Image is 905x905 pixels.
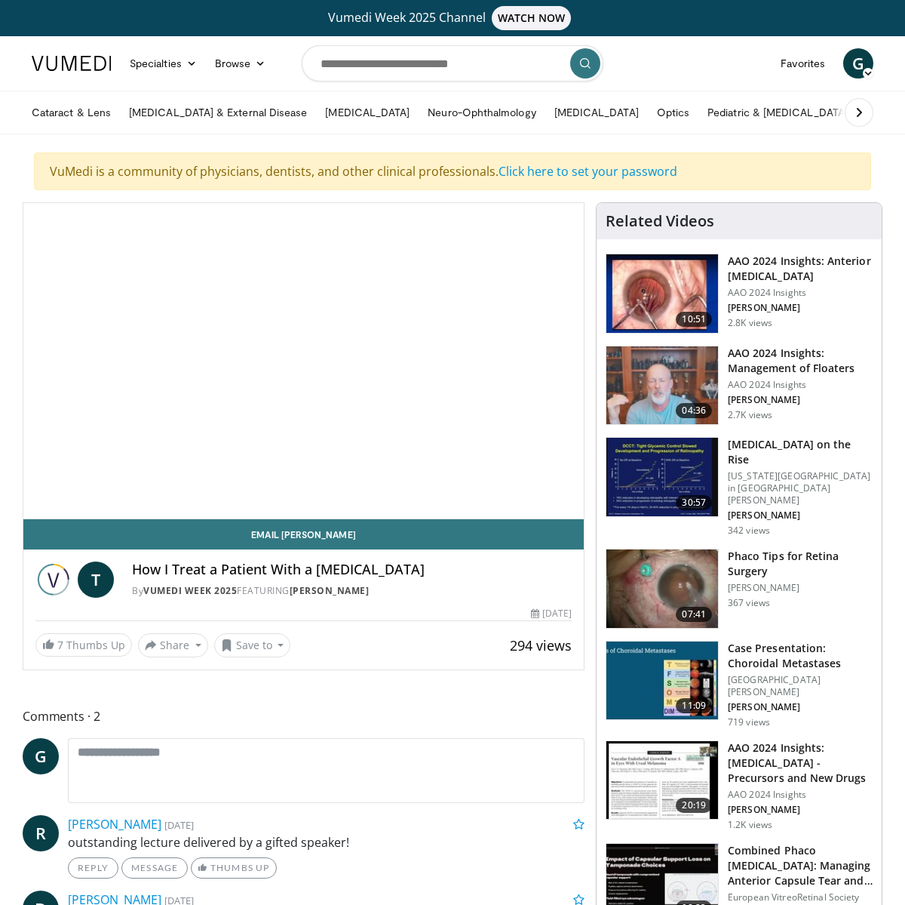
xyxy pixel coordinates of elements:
a: Thumbs Up [191,857,276,879]
a: Specialties [121,48,206,78]
input: Search topics, interventions [302,45,603,82]
img: df587403-7b55-4f98-89e9-21b63a902c73.150x105_q85_crop-smart_upscale.jpg [606,741,718,820]
a: Email [PERSON_NAME] [23,519,584,549]
p: [PERSON_NAME] [728,804,873,816]
p: 1.2K views [728,819,772,831]
h3: Phaco Tips for Retina Surgery [728,549,873,579]
a: 20:19 AAO 2024 Insights: [MEDICAL_DATA] - Precursors and New Drugs AAO 2024 Insights [PERSON_NAME... [606,740,873,831]
video-js: Video Player [23,203,584,519]
a: G [23,738,59,774]
span: 294 views [510,636,572,654]
a: Reply [68,857,118,879]
h3: Case Presentation: Choroidal Metastases [728,641,873,671]
img: 2b0bc81e-4ab6-4ab1-8b29-1f6153f15110.150x105_q85_crop-smart_upscale.jpg [606,549,718,628]
a: 10:51 AAO 2024 Insights: Anterior [MEDICAL_DATA] AAO 2024 Insights [PERSON_NAME] 2.8K views [606,254,873,334]
h3: AAO 2024 Insights: [MEDICAL_DATA] - Precursors and New Drugs [728,740,873,786]
div: VuMedi is a community of physicians, dentists, and other clinical professionals. [34,152,871,190]
p: [PERSON_NAME] [728,701,873,713]
span: 04:36 [676,403,712,418]
p: AAO 2024 Insights [728,287,873,299]
p: 2.8K views [728,317,772,329]
p: 367 views [728,597,770,609]
button: Share [138,633,208,657]
a: G [843,48,873,78]
h3: Combined Phaco [MEDICAL_DATA]: Managing Anterior Capsule Tear and Tampon… [728,843,873,888]
p: 2.7K views [728,409,772,421]
img: 8e655e61-78ac-4b3e-a4e7-f43113671c25.150x105_q85_crop-smart_upscale.jpg [606,346,718,425]
h3: AAO 2024 Insights: Management of Floaters [728,346,873,376]
span: 20:19 [676,798,712,813]
h4: Related Videos [606,212,714,230]
span: 11:09 [676,698,712,713]
h3: AAO 2024 Insights: Anterior [MEDICAL_DATA] [728,254,873,284]
span: 7 [57,638,63,652]
p: [GEOGRAPHIC_DATA][PERSON_NAME] [728,674,873,698]
a: [MEDICAL_DATA] [316,97,419,128]
a: Vumedi Week 2025 ChannelWATCH NOW [34,6,871,30]
a: 7 Thumbs Up [35,633,132,657]
div: [DATE] [531,607,572,620]
span: 07:41 [676,607,712,622]
p: [US_STATE][GEOGRAPHIC_DATA] in [GEOGRAPHIC_DATA][PERSON_NAME] [728,470,873,506]
span: 30:57 [676,495,712,510]
a: T [78,562,114,598]
button: Save to [214,633,291,657]
span: Comments 2 [23,706,584,726]
p: [PERSON_NAME] [728,509,873,522]
a: Vumedi Week 2025 [143,584,237,597]
a: [MEDICAL_DATA] & External Disease [120,97,316,128]
a: [PERSON_NAME] [68,816,161,833]
img: 9cedd946-ce28-4f52-ae10-6f6d7f6f31c7.150x105_q85_crop-smart_upscale.jpg [606,642,718,720]
a: [PERSON_NAME] [290,584,370,597]
a: [MEDICAL_DATA] [545,97,648,128]
p: AAO 2024 Insights [728,789,873,801]
p: [PERSON_NAME] [728,394,873,406]
a: Optics [648,97,698,128]
p: 719 views [728,716,770,728]
p: [PERSON_NAME] [728,582,873,594]
h3: [MEDICAL_DATA] on the Rise [728,437,873,467]
a: 11:09 Case Presentation: Choroidal Metastases [GEOGRAPHIC_DATA][PERSON_NAME] [PERSON_NAME] 719 views [606,641,873,728]
p: 342 views [728,525,770,537]
a: Browse [206,48,275,78]
a: 30:57 [MEDICAL_DATA] on the Rise [US_STATE][GEOGRAPHIC_DATA] in [GEOGRAPHIC_DATA][PERSON_NAME] [P... [606,437,873,537]
p: [PERSON_NAME] [728,302,873,314]
span: WATCH NOW [492,6,572,30]
span: 10:51 [676,312,712,327]
a: 04:36 AAO 2024 Insights: Management of Floaters AAO 2024 Insights [PERSON_NAME] 2.7K views [606,346,873,426]
img: VuMedi Logo [32,56,112,71]
a: Pediatric & [MEDICAL_DATA] [698,97,857,128]
a: 07:41 Phaco Tips for Retina Surgery [PERSON_NAME] 367 views [606,549,873,629]
small: [DATE] [164,818,194,832]
a: Click here to set your password [499,163,677,180]
a: Message [121,857,188,879]
h4: How I Treat a Patient With a [MEDICAL_DATA] [132,562,572,578]
img: Vumedi Week 2025 [35,562,72,598]
p: outstanding lecture delivered by a gifted speaker! [68,833,584,851]
a: Favorites [772,48,834,78]
p: European VitreoRetinal Society [728,891,873,903]
a: R [23,815,59,851]
div: By FEATURING [132,584,572,598]
a: Neuro-Ophthalmology [419,97,545,128]
img: fd942f01-32bb-45af-b226-b96b538a46e6.150x105_q85_crop-smart_upscale.jpg [606,254,718,333]
p: AAO 2024 Insights [728,379,873,391]
a: Cataract & Lens [23,97,120,128]
img: 4ce8c11a-29c2-4c44-a801-4e6d49003971.150x105_q85_crop-smart_upscale.jpg [606,438,718,516]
